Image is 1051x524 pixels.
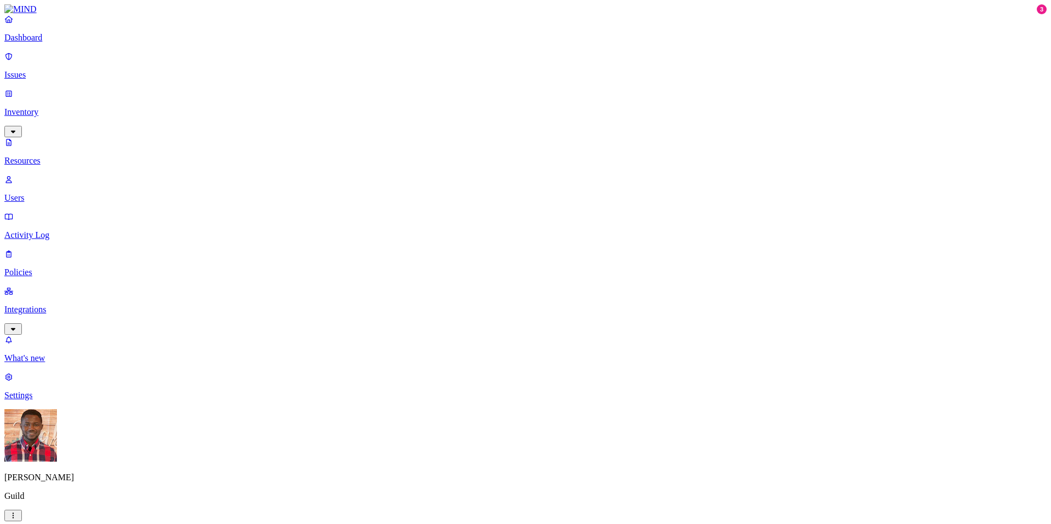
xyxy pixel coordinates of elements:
p: Dashboard [4,33,1047,43]
a: Activity Log [4,212,1047,240]
p: Inventory [4,107,1047,117]
img: Charles Sawadogo [4,409,57,462]
p: Issues [4,70,1047,80]
a: Integrations [4,286,1047,333]
p: [PERSON_NAME] [4,473,1047,482]
p: Guild [4,491,1047,501]
a: What's new [4,335,1047,363]
a: Inventory [4,89,1047,136]
p: Users [4,193,1047,203]
a: Policies [4,249,1047,277]
a: Users [4,174,1047,203]
p: Resources [4,156,1047,166]
a: Settings [4,372,1047,400]
p: Activity Log [4,230,1047,240]
a: Issues [4,51,1047,80]
a: Resources [4,137,1047,166]
p: Settings [4,391,1047,400]
p: What's new [4,353,1047,363]
a: MIND [4,4,1047,14]
img: MIND [4,4,37,14]
a: Dashboard [4,14,1047,43]
div: 3 [1037,4,1047,14]
p: Integrations [4,305,1047,315]
p: Policies [4,267,1047,277]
